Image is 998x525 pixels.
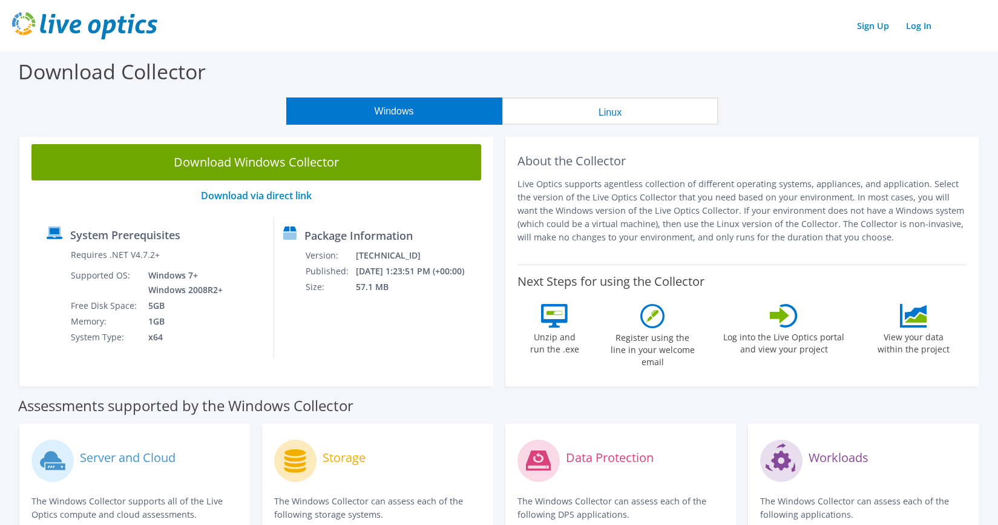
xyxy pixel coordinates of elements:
[851,17,895,35] a: Sign Up
[18,400,353,412] label: Assessments supported by the Windows Collector
[286,97,502,125] button: Windows
[527,328,582,355] label: Unzip and run the .exe
[517,177,967,244] p: Live Optics supports agentless collection of different operating systems, appliances, and applica...
[517,154,967,168] h2: About the Collector
[305,279,355,295] td: Size:
[139,314,225,329] td: 1GB
[566,452,654,464] label: Data Protection
[723,328,845,355] label: Log into the Live Optics portal and view your project
[201,189,312,202] a: Download via direct link
[760,495,967,521] p: The Windows Collector can assess each of the following applications.
[139,329,225,345] td: x64
[355,248,481,263] td: [TECHNICAL_ID]
[139,298,225,314] td: 5GB
[31,495,238,521] p: The Windows Collector supports all of the Live Optics compute and cloud assessments.
[517,274,704,289] label: Next Steps for using the Collector
[809,452,868,464] label: Workloads
[80,452,176,464] label: Server and Cloud
[870,328,957,355] label: View your data within the project
[607,328,698,368] label: Register using the line in your welcome email
[70,314,139,329] td: Memory:
[71,249,160,261] label: Requires .NET V4.7.2+
[305,263,355,279] td: Published:
[70,268,139,298] td: Supported OS:
[274,495,481,521] p: The Windows Collector can assess each of the following storage systems.
[355,279,481,295] td: 57.1 MB
[900,17,937,35] a: Log In
[139,268,225,298] td: Windows 7+ Windows 2008R2+
[31,144,481,180] a: Download Windows Collector
[502,97,718,125] button: Linux
[355,263,481,279] td: [DATE] 1:23:51 PM (+00:00)
[305,248,355,263] td: Version:
[304,229,413,242] label: Package Information
[12,12,157,39] img: live_optics_svg.svg
[18,58,206,85] label: Download Collector
[70,298,139,314] td: Free Disk Space:
[70,329,139,345] td: System Type:
[323,452,366,464] label: Storage
[70,229,180,241] label: System Prerequisites
[517,495,724,521] p: The Windows Collector can assess each of the following DPS applications.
